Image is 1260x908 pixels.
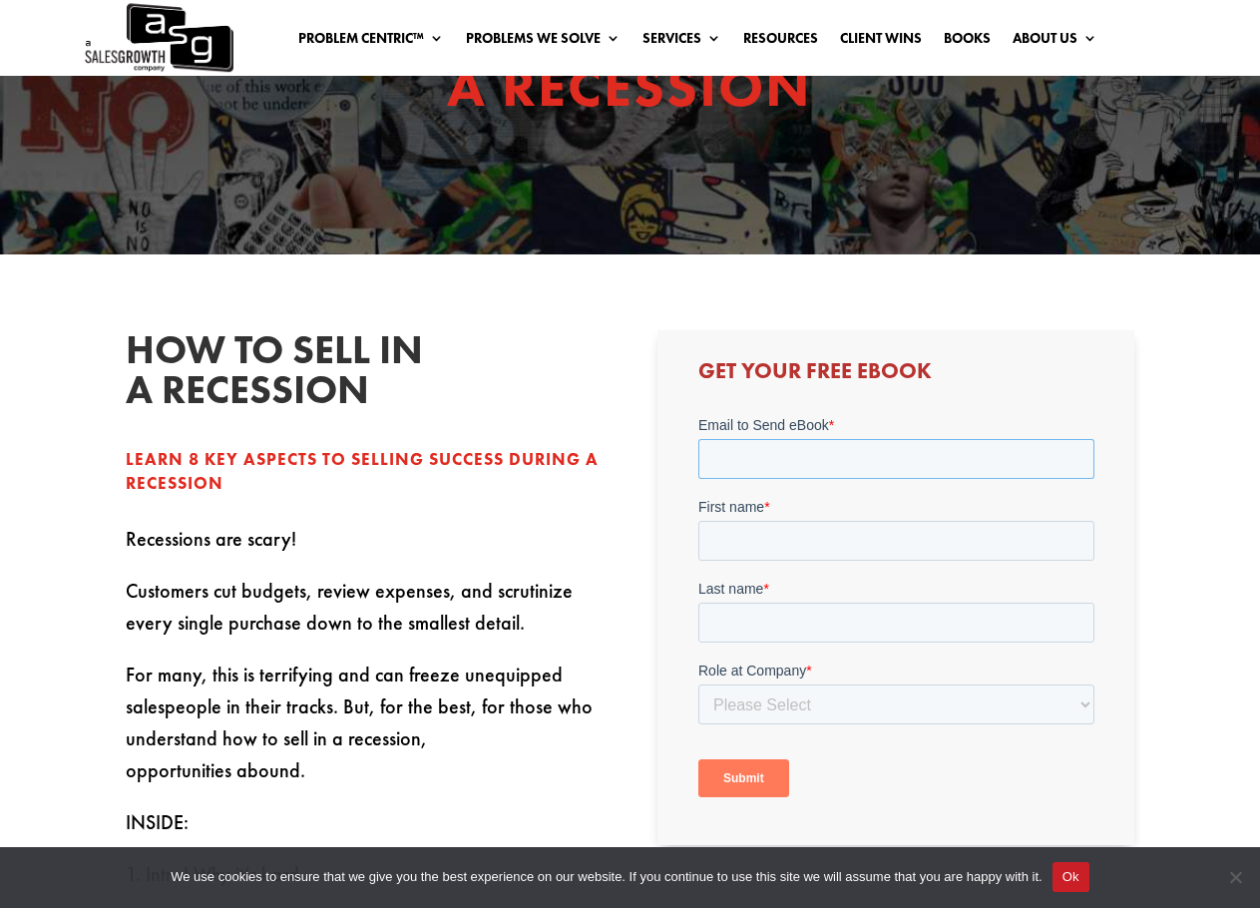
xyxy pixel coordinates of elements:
[840,31,922,53] a: Client Wins
[171,867,1042,887] span: We use cookies to ensure that we give you the best experience on our website. If you continue to ...
[298,31,444,53] a: Problem Centric™
[1225,867,1245,887] span: No
[126,806,602,858] p: INSIDE:
[126,448,602,496] div: Learn 8 Key aspects to selling success during a recession
[1052,862,1089,892] button: Ok
[698,360,1094,392] h3: Get Your Free Ebook
[1013,31,1097,53] a: About Us
[944,31,991,53] a: Books
[698,415,1094,814] iframe: Form 0
[126,659,602,806] p: For many, this is terrifying and can freeze unequipped salespeople in their tracks. But, for the ...
[743,31,818,53] a: Resources
[126,330,425,420] h2: How to sell in a recession
[466,31,621,53] a: Problems We Solve
[642,31,721,53] a: Services
[126,523,602,575] p: Recessions are scary!
[126,575,602,659] p: Customers cut budgets, review expenses, and scrutinize every single purchase down to the smallest...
